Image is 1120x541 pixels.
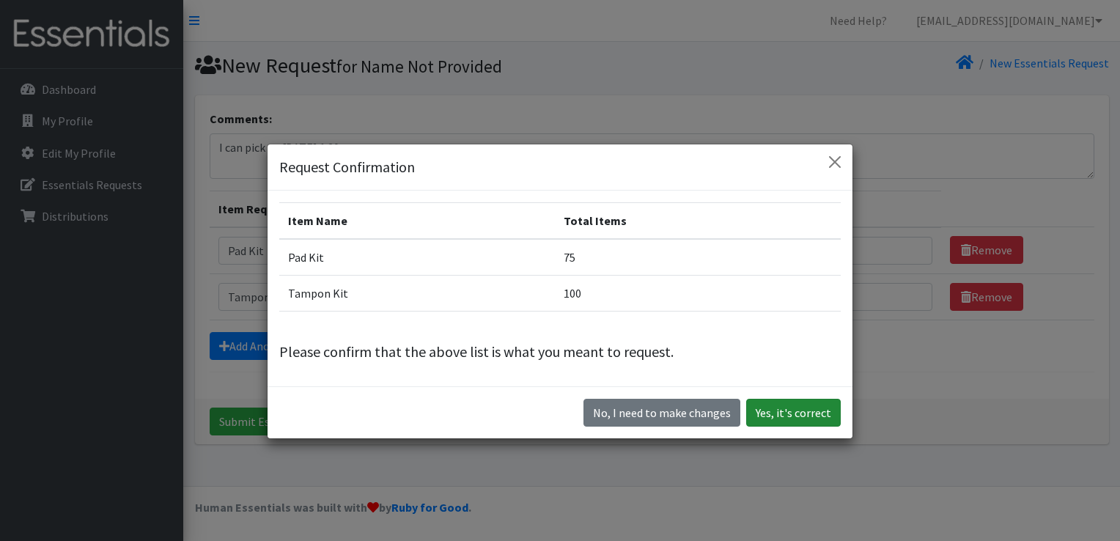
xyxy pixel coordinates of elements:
td: 75 [555,239,841,276]
button: No I need to make changes [583,399,740,427]
th: Item Name [279,202,555,239]
th: Total Items [555,202,841,239]
button: Yes, it's correct [746,399,841,427]
td: 100 [555,275,841,311]
p: Please confirm that the above list is what you meant to request. [279,341,841,363]
td: Tampon Kit [279,275,555,311]
button: Close [823,150,847,174]
td: Pad Kit [279,239,555,276]
h5: Request Confirmation [279,156,415,178]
